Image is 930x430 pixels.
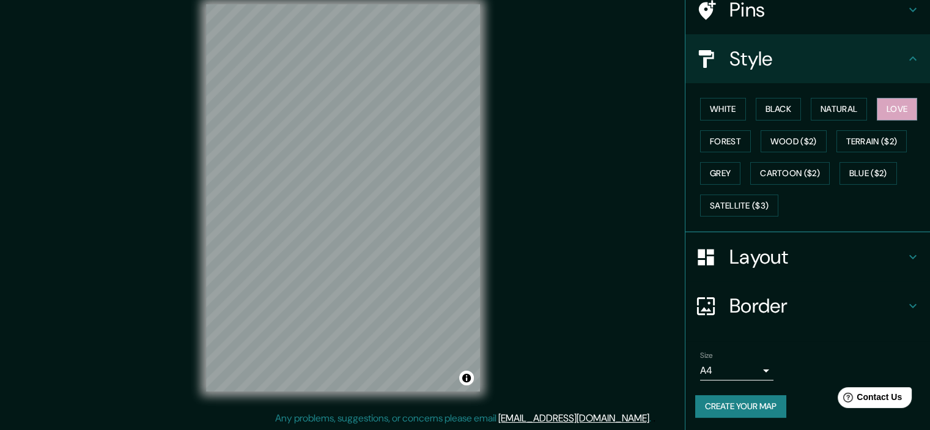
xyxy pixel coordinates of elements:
button: White [700,98,746,120]
button: Grey [700,162,740,185]
button: Blue ($2) [840,162,897,185]
a: [EMAIL_ADDRESS][DOMAIN_NAME] [498,412,649,424]
div: Layout [685,232,930,281]
button: Natural [811,98,867,120]
button: Wood ($2) [761,130,827,153]
button: Terrain ($2) [836,130,907,153]
button: Black [756,98,802,120]
label: Size [700,350,713,361]
button: Love [877,98,917,120]
iframe: Help widget launcher [821,382,917,417]
h4: Border [729,294,906,318]
button: Satellite ($3) [700,195,778,217]
div: . [651,411,653,426]
button: Cartoon ($2) [750,162,830,185]
div: Style [685,34,930,83]
canvas: Map [206,4,480,391]
button: Toggle attribution [459,371,474,385]
p: Any problems, suggestions, or concerns please email . [275,411,651,426]
button: Create your map [695,395,786,418]
button: Forest [700,130,751,153]
h4: Layout [729,245,906,269]
h4: Style [729,46,906,71]
div: . [653,411,655,426]
div: A4 [700,361,773,380]
div: Border [685,281,930,330]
